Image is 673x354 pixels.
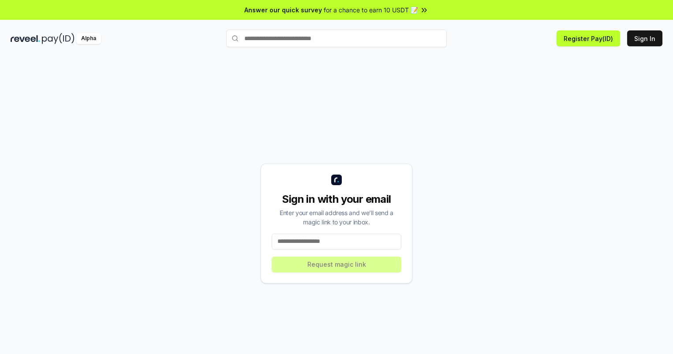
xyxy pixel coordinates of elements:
button: Sign In [627,30,662,46]
button: Register Pay(ID) [557,30,620,46]
img: reveel_dark [11,33,40,44]
div: Alpha [76,33,101,44]
img: pay_id [42,33,75,44]
div: Enter your email address and we’ll send a magic link to your inbox. [272,208,401,227]
div: Sign in with your email [272,192,401,206]
span: Answer our quick survey [244,5,322,15]
img: logo_small [331,175,342,185]
span: for a chance to earn 10 USDT 📝 [324,5,418,15]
